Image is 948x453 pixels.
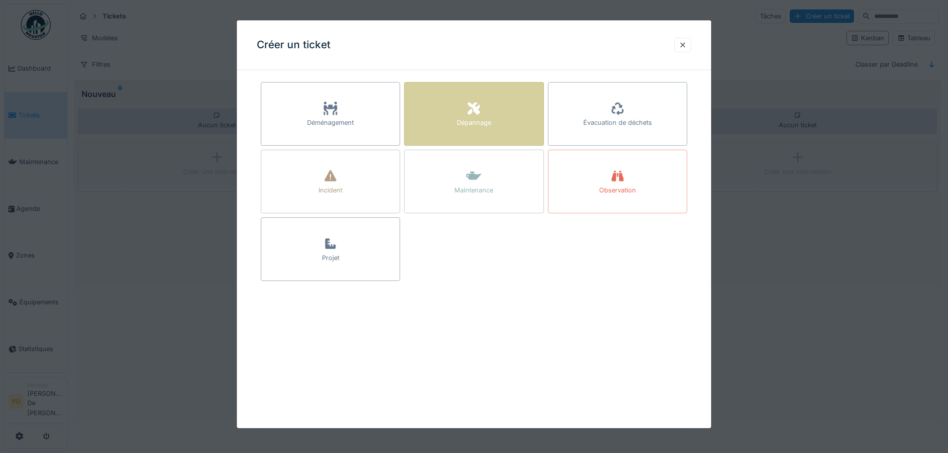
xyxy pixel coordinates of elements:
h3: Créer un ticket [257,39,330,51]
div: Évacuation de déchets [583,118,652,127]
div: Dépannage [457,118,491,127]
div: Projet [322,253,339,263]
div: Déménagement [307,118,354,127]
div: Incident [318,185,342,195]
div: Observation [599,185,636,195]
div: Maintenance [454,185,493,195]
